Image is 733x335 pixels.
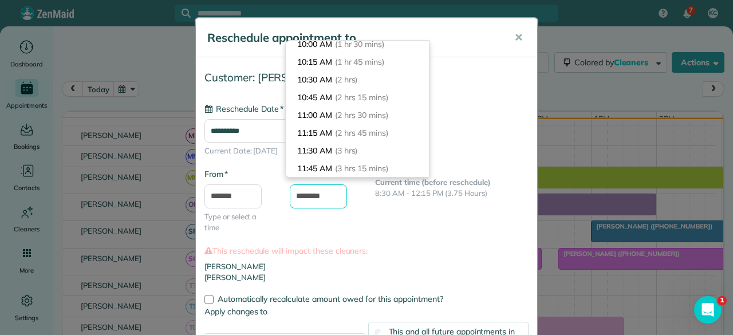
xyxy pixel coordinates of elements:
li: 10:45 AM [286,89,429,107]
h4: Customer: [PERSON_NAME] [204,72,529,84]
span: 1 [718,296,727,305]
li: 10:15 AM [286,53,429,71]
h5: Reschedule appointment to... [207,30,498,46]
span: (3 hrs) [335,145,358,156]
span: (2 hrs 30 mins) [335,110,388,120]
span: Automatically recalculate amount owed for this appointment? [218,294,443,304]
span: (2 hrs 15 mins) [335,92,388,103]
span: ✕ [514,31,523,44]
label: From [204,168,228,180]
p: 8:30 AM - 12:15 PM (3.75 Hours) [375,188,529,199]
b: Current time (before reschedule) [375,178,491,187]
li: [PERSON_NAME] [204,261,529,273]
span: Type or select a time [204,211,273,234]
li: 11:15 AM [286,124,429,142]
li: 11:30 AM [286,142,429,160]
label: Reschedule Date [204,103,283,115]
span: (1 hr 30 mins) [335,39,384,49]
label: This reschedule will impact these cleaners: [204,245,529,257]
li: 11:45 AM [286,160,429,178]
label: Apply changes to [204,306,529,317]
li: [PERSON_NAME] [204,272,529,283]
li: 11:00 AM [286,107,429,124]
li: 10:00 AM [286,36,429,53]
span: (1 hr 45 mins) [335,57,384,67]
iframe: Intercom live chat [694,296,722,324]
span: Current Date: [DATE] [204,145,529,157]
span: (3 hrs 15 mins) [335,163,388,174]
li: 10:30 AM [286,71,429,89]
span: (2 hrs) [335,74,358,85]
span: (2 hrs 45 mins) [335,128,388,138]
